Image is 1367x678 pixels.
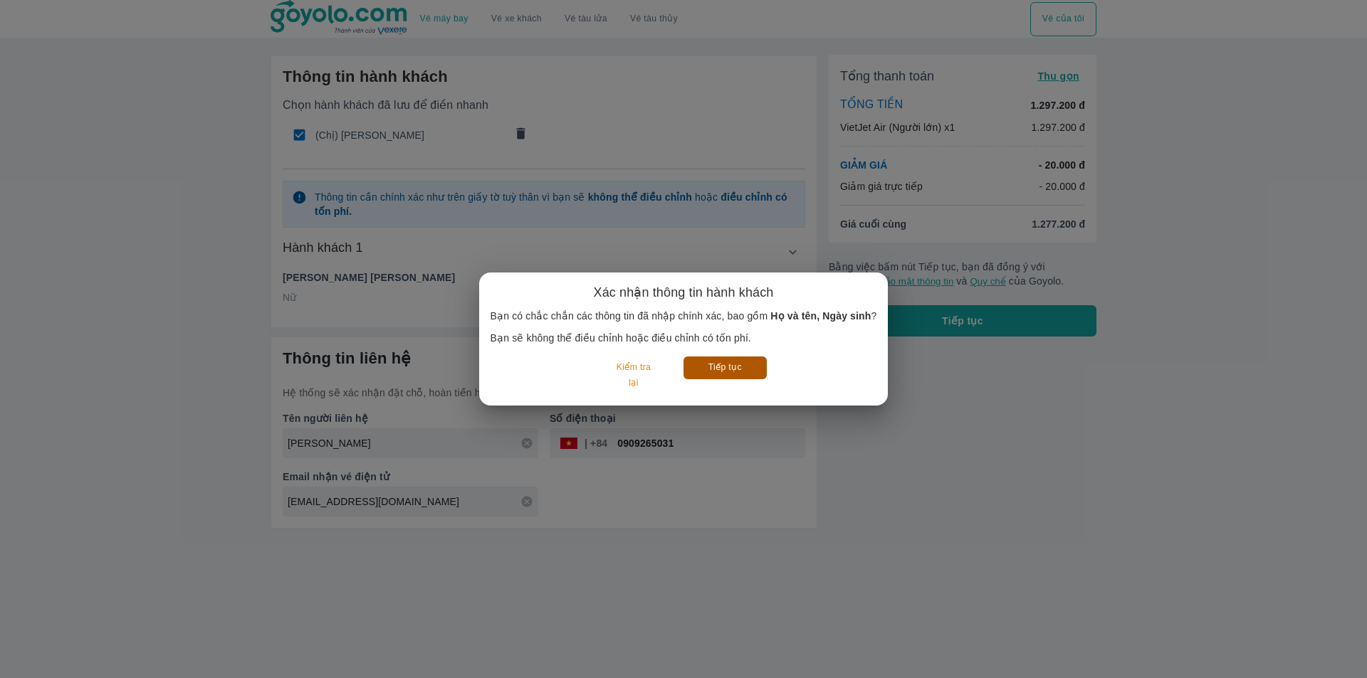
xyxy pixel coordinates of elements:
p: Bạn sẽ không thể điều chỉnh hoặc điều chỉnh có tốn phí. [491,331,877,345]
h6: Xác nhận thông tin hành khách [594,284,774,301]
p: Bạn có chắc chắn các thông tin đã nhập chính xác, bao gồm ? [491,309,877,323]
button: Kiểm tra lại [600,356,666,394]
b: Họ và tên, Ngày sinh [770,310,871,322]
button: Tiếp tục [683,356,767,378]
